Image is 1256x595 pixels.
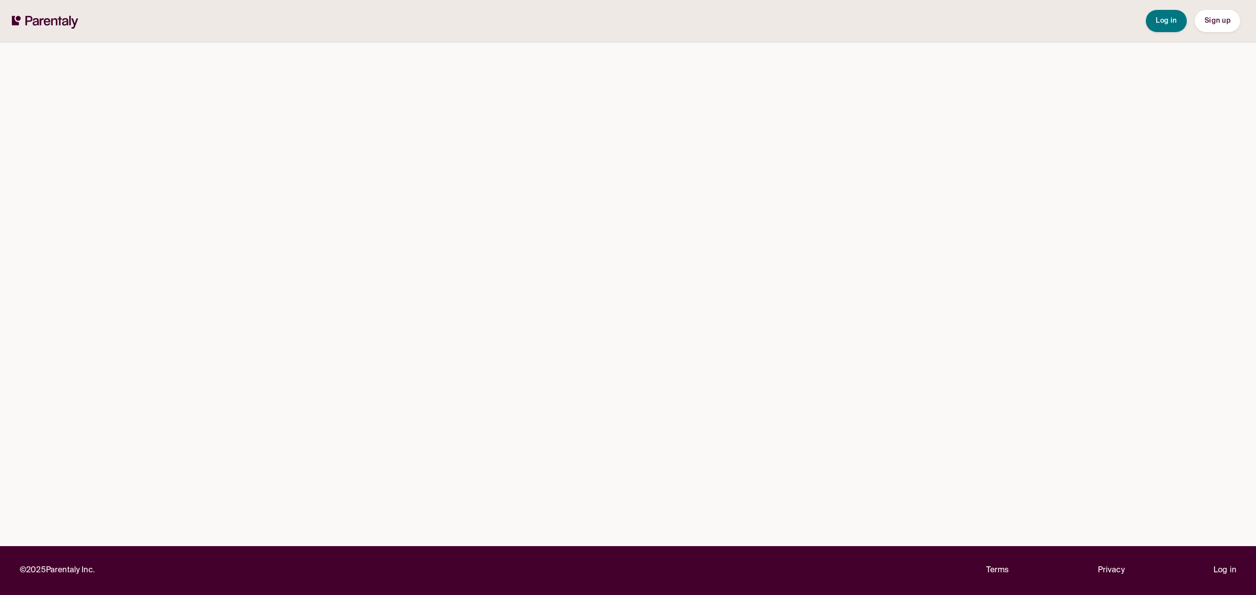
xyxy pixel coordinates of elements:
[1205,17,1230,24] span: Sign up
[20,564,95,577] p: © 2025 Parentaly Inc.
[986,564,1009,577] a: Terms
[1195,10,1240,32] button: Sign up
[1098,564,1125,577] a: Privacy
[1214,564,1236,577] a: Log in
[1146,10,1187,32] button: Log in
[1156,17,1177,24] span: Log in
